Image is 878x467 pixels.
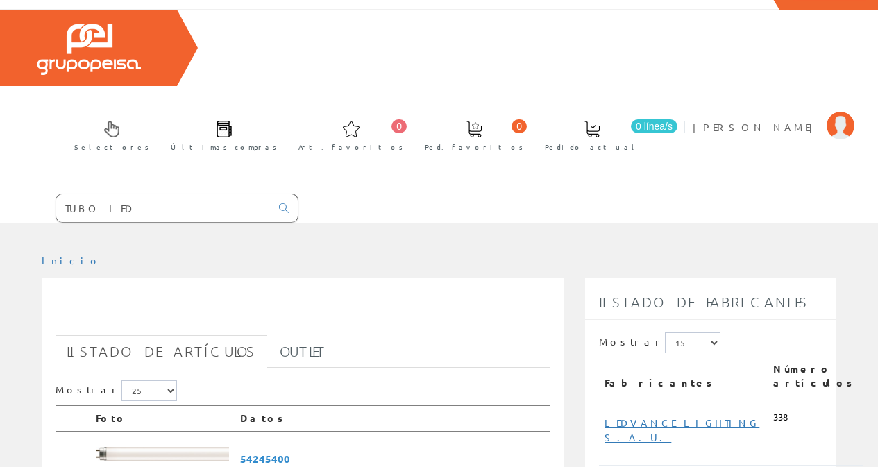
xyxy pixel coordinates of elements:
[599,294,809,310] span: Listado de fabricantes
[96,447,229,461] img: Foto artículo Tubo MZD Led Tube 1200mm 15,5W- 16w 865 cg 1600L Mazda (192x20.736)
[56,335,267,368] a: Listado de artículos
[157,109,284,160] a: Últimas compras
[631,119,677,133] span: 0 línea/s
[693,120,820,134] span: [PERSON_NAME]
[60,109,156,160] a: Selectores
[171,140,277,154] span: Últimas compras
[121,380,177,401] select: Mostrar
[665,332,720,353] select: Mostrar
[512,119,527,133] span: 0
[693,109,854,122] a: [PERSON_NAME]
[56,194,271,222] input: Buscar ...
[599,357,768,396] th: Fabricantes
[90,405,235,432] th: Foto
[37,24,141,75] img: Grupo Peisa
[56,300,550,328] h1: TUBO LED
[56,380,177,401] label: Mostrar
[74,140,149,154] span: Selectores
[269,335,337,368] a: Outlet
[235,405,550,432] th: Datos
[545,140,639,154] span: Pedido actual
[768,357,863,396] th: Número artículos
[425,140,523,154] span: Ped. favoritos
[773,411,788,424] span: 338
[599,332,720,353] label: Mostrar
[605,416,759,443] a: LEDVANCE LIGHTING S.A.U.
[391,119,407,133] span: 0
[298,140,403,154] span: Art. favoritos
[42,254,101,266] a: Inicio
